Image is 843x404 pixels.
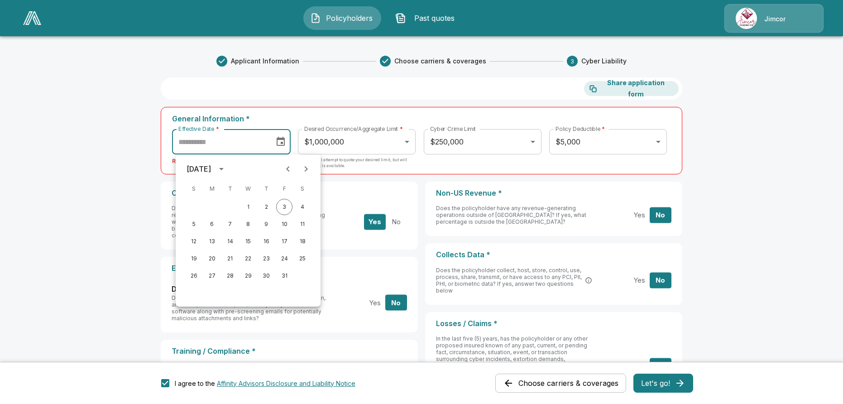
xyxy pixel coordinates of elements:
[258,233,274,250] button: 16
[584,276,593,285] button: PCI: Payment card information. PII: Personally Identifiable Information (names, SSNs, addresses)....
[186,216,202,232] button: 5
[178,125,219,133] label: Effective Date
[217,379,355,388] button: I agree to the
[650,358,671,374] button: No
[628,358,650,374] button: Yes
[240,199,256,215] button: 1
[385,214,407,230] button: No
[298,157,416,175] p: Carriers will attempt to quote your desired limit, but will return what is available.
[258,268,274,284] button: 30
[172,264,407,273] p: Encryption *
[204,180,220,198] span: Monday
[581,57,627,66] span: Cyber Liability
[172,189,407,197] p: Cyber Crime *
[495,374,626,393] button: Choose carriers & coverages
[276,199,292,215] button: 3
[556,125,605,133] label: Policy Deductible
[214,161,229,177] button: calendar view is open, switch to year view
[436,250,671,259] p: Collects Data *
[364,295,386,311] button: Yes
[276,233,292,250] button: 17
[172,284,199,294] span: Devices
[258,250,274,267] button: 23
[175,379,355,388] div: I agree to the
[240,250,256,267] button: 22
[570,58,574,65] text: 3
[186,233,202,250] button: 12
[186,180,202,198] span: Sunday
[430,125,476,133] label: Cyber Crime Limit
[222,250,238,267] button: 21
[240,233,256,250] button: 15
[276,216,292,232] button: 10
[436,335,592,396] span: In the last five (5) years, has the policyholder or any other proposed insured known of any past,...
[172,347,407,356] p: Training / Compliance *
[650,207,671,223] button: No
[424,129,541,154] div: $250,000
[410,13,460,24] span: Past quotes
[222,180,238,198] span: Tuesday
[436,319,671,328] p: Losses / Claims *
[298,129,416,154] div: $1,000,000
[394,57,486,66] span: Choose carriers & coverages
[628,207,650,223] button: Yes
[186,268,202,284] button: 26
[628,272,650,288] button: Yes
[276,268,292,284] button: 31
[388,6,466,30] button: Past quotes IconPast quotes
[258,199,274,215] button: 2
[272,133,290,151] button: Choose date
[549,129,667,154] div: $5,000
[633,374,693,393] button: Let's go!
[23,11,41,25] img: AA Logo
[297,160,315,178] button: Next month
[395,13,406,24] img: Past quotes Icon
[172,205,325,239] span: Do policyholder employees authenticate fund transfer requests, prevent unauthorized employees fro...
[222,268,238,284] button: 28
[240,180,256,198] span: Wednesday
[279,160,297,178] button: Previous month
[294,233,311,250] button: 18
[172,115,671,123] p: General Information *
[304,125,403,133] label: Desired Occurrence/Aggregate Limit
[650,272,671,288] button: No
[325,13,374,24] span: Policyholders
[240,216,256,232] button: 8
[364,214,386,230] button: Yes
[436,189,671,197] p: Non-US Revenue *
[385,295,407,311] button: No
[436,205,586,225] span: Does the policyholder have any revenue-generating operations outside of [GEOGRAPHIC_DATA]? If yes...
[294,180,311,198] span: Saturday
[294,216,311,232] button: 11
[172,294,326,322] span: Does the policyholder protect all devices with encryption, anti-virus, anti-malware, and/or endpo...
[258,216,274,232] button: 9
[222,233,238,250] button: 14
[187,164,211,174] div: [DATE]
[294,199,311,215] button: 4
[222,216,238,232] button: 7
[276,180,292,198] span: Friday
[436,267,582,294] span: Does the policyholder collect, host, store, control, use, process, share, transmit, or have acces...
[204,268,220,284] button: 27
[204,216,220,232] button: 6
[276,250,292,267] button: 24
[172,157,197,165] p: Required
[204,250,220,267] button: 20
[303,6,381,30] button: Policyholders IconPolicyholders
[258,180,274,198] span: Thursday
[584,81,679,96] button: Share application form
[204,233,220,250] button: 13
[294,250,311,267] button: 25
[310,13,321,24] img: Policyholders Icon
[231,57,299,66] span: Applicant Information
[240,268,256,284] button: 29
[186,250,202,267] button: 19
